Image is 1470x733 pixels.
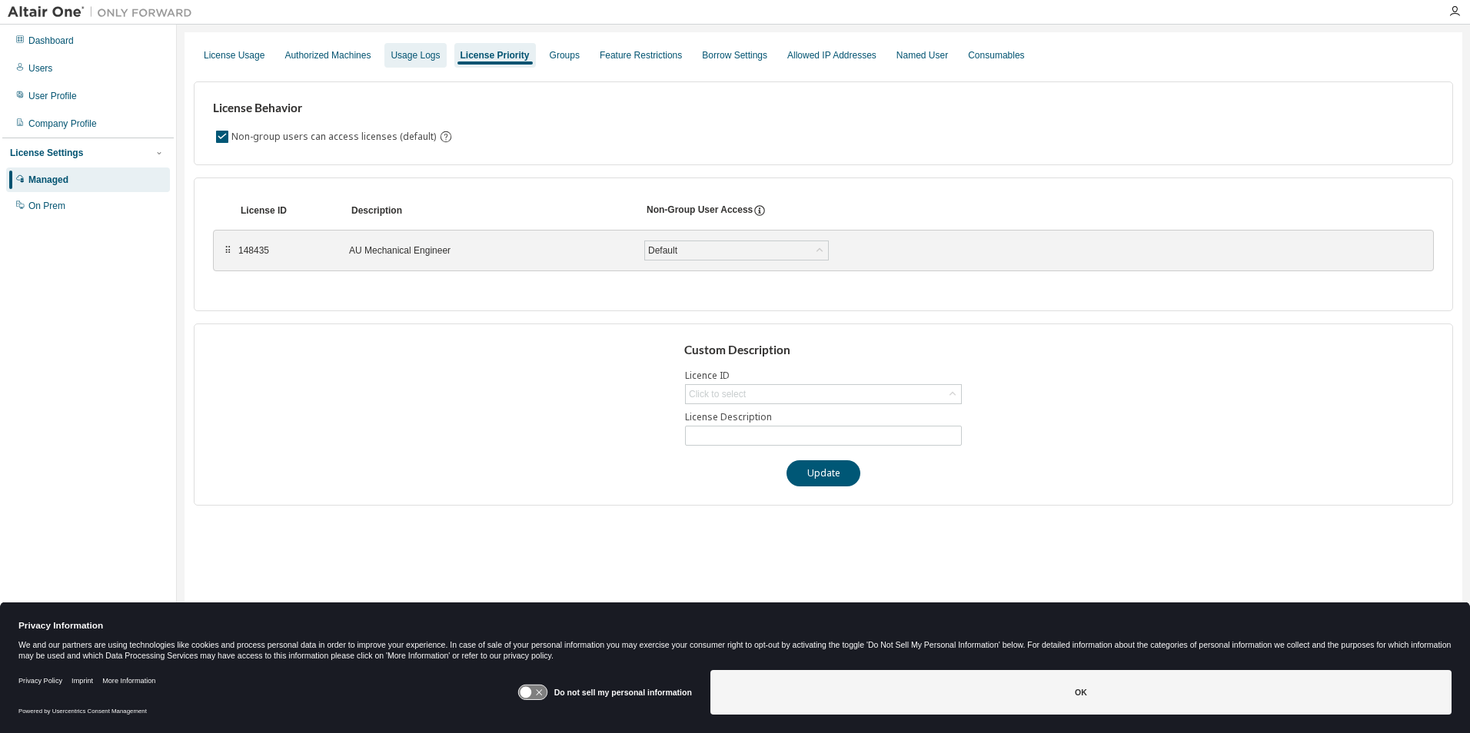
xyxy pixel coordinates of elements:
div: Description [351,204,628,217]
div: Usage Logs [391,49,440,61]
div: Non-Group User Access [647,204,753,217]
label: Non-group users can access licenses (default) [231,128,439,146]
div: Users [28,62,52,75]
div: Click to select [689,388,746,400]
div: Authorized Machines [284,49,371,61]
div: Consumables [968,49,1024,61]
div: 148435 [238,244,331,257]
div: Groups [550,49,580,61]
label: Licence ID [685,370,962,382]
div: Company Profile [28,118,97,130]
h3: License Behavior [213,101,451,116]
label: License Description [685,411,962,423]
svg: By default any user not assigned to any group can access any license. Turn this setting off to di... [439,130,453,144]
div: Allowed IP Addresses [787,49,876,61]
div: Borrow Settings [702,49,767,61]
div: Feature Restrictions [600,49,682,61]
div: AU Mechanical Engineer [349,244,626,257]
button: Update [787,460,860,486]
div: Named User [896,49,948,61]
div: License Usage [204,49,264,61]
div: Default [645,241,828,260]
img: Altair One [8,5,200,20]
div: Dashboard [28,35,74,47]
div: License Settings [10,147,83,159]
h3: Custom Description [684,343,963,358]
div: License Priority [461,49,530,61]
div: Managed [28,174,68,186]
div: On Prem [28,200,65,212]
div: Default [646,242,680,259]
div: ⠿ [223,244,232,257]
div: License ID [241,204,333,217]
div: Click to select [686,385,961,403]
div: User Profile [28,90,77,102]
